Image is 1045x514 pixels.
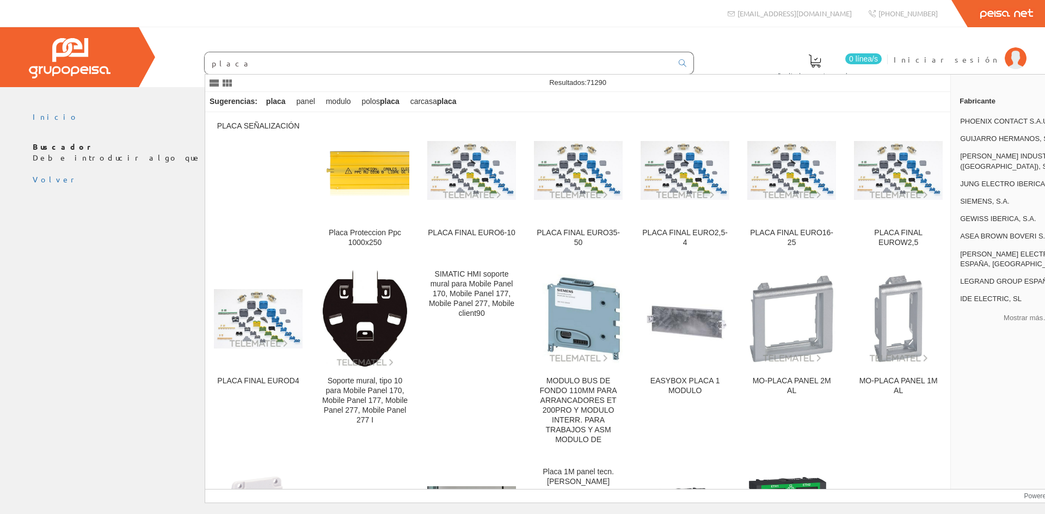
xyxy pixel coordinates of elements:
div: polos [358,92,404,112]
div: carcasa [406,92,461,112]
img: PLACA FINAL EUROW2,5 [854,141,943,200]
strong: placa [380,97,399,106]
span: 71290 [587,78,606,87]
div: PLACA FINAL EURO16-25 [747,228,836,248]
img: Grupo Peisa [29,38,110,78]
a: Soporte mural, tipo 10 para Mobile Panel 170, Mobile Panel 177, Mobile Panel 277, Mobile Panel 27... [312,261,418,457]
div: PLACA SEÑALIZACIÓN [214,121,303,131]
a: PLACA SEÑALIZACIÓN [205,113,311,260]
div: MO-PLACA PANEL 1M AL [854,376,943,396]
a: EASYBOX PLACA 1 MODULO EASYBOX PLACA 1 MODULO [632,261,738,457]
div: Soporte mural, tipo 10 para Mobile Panel 170, Mobile Panel 177, Mobile Panel 277, Mobile Panel 277 I [321,376,409,425]
img: MO-PLACA PANEL 2M AL [747,274,836,363]
div: MO-PLACA PANEL 2M AL [747,376,836,396]
a: PLACA FINAL EURO2,5-4 PLACA FINAL EURO2,5-4 [632,113,738,260]
a: Volver [33,174,78,184]
img: PLACA FINAL EURO6-10 [427,141,516,200]
img: PLACA FINAL EUROD4 [214,289,303,348]
a: Placa Proteccion Ppc 1000x250 Placa Proteccion Ppc 1000x250 [312,113,418,260]
div: Placa 1M panel tecn. [PERSON_NAME] [534,467,623,487]
img: PLACA FINAL EURO2,5-4 [641,141,729,200]
p: Debe introducir algo que buscar [33,142,1012,163]
div: Sugerencias: [205,94,260,109]
img: Placa Proteccion Ppc 1000x250 [321,145,409,196]
a: MO-PLACA PANEL 2M AL MO-PLACA PANEL 2M AL [739,261,845,457]
span: [EMAIL_ADDRESS][DOMAIN_NAME] [737,9,852,18]
img: PLACA FINAL EURO35-50 [534,141,623,200]
div: MODULO BUS DE FONDO 110MM PARA ARRANCADORES ET 200PRO Y MODULO INTERR. PARA TRABAJOS Y ASM MODULO DE [534,376,623,445]
strong: placa [437,97,457,106]
div: PLACA FINAL EURO2,5-4 [641,228,729,248]
b: Buscador [33,142,95,151]
a: PLACA FINAL EURO16-25 PLACA FINAL EURO16-25 [739,113,845,260]
img: Soporte mural, tipo 10 para Mobile Panel 170, Mobile Panel 177, Mobile Panel 277, Mobile Panel 277 I [322,270,408,368]
div: panel [292,92,319,112]
img: MO-PLACA PANEL 1M AL [854,274,943,363]
div: modulo [322,92,355,112]
img: MODULO BUS DE FONDO 110MM PARA ARRANCADORES ET 200PRO Y MODULO INTERR. PARA TRABAJOS Y ASM MODULO DE [534,274,623,363]
div: Placa Proteccion Ppc 1000x250 [321,228,409,248]
span: Iniciar sesión [894,54,999,65]
div: EASYBOX PLACA 1 MODULO [641,376,729,396]
input: Buscar ... [205,52,672,74]
a: MO-PLACA PANEL 1M AL MO-PLACA PANEL 1M AL [845,261,951,457]
div: PLACA FINAL EUROD4 [214,376,303,386]
a: PLACA FINAL EURO35-50 PLACA FINAL EURO35-50 [525,113,631,260]
img: PLACA FINAL EURO16-25 [747,141,836,200]
span: Pedido actual [778,70,852,81]
div: PLACA FINAL EURO35-50 [534,228,623,248]
div: SIMATIC HMI soporte mural para Mobile Panel 170, Mobile Panel 177, Mobile Panel 277, Mobile client90 [427,270,516,319]
span: [PHONE_NUMBER] [878,9,938,18]
img: EASYBOX PLACA 1 MODULO [641,274,729,363]
span: 0 línea/s [845,53,882,64]
a: PLACA FINAL EURO6-10 PLACA FINAL EURO6-10 [419,113,525,260]
a: MODULO BUS DE FONDO 110MM PARA ARRANCADORES ET 200PRO Y MODULO INTERR. PARA TRABAJOS Y ASM MODULO... [525,261,631,457]
a: PLACA FINAL EUROD4 PLACA FINAL EUROD4 [205,261,311,457]
div: © Grupo Peisa [33,185,1012,194]
strong: placa [266,97,286,106]
span: Resultados: [549,78,606,87]
a: SIMATIC HMI soporte mural para Mobile Panel 170, Mobile Panel 177, Mobile Panel 277, Mobile client90 [419,261,525,457]
a: Inicio [33,112,79,121]
div: PLACA FINAL EUROW2,5 [854,228,943,248]
div: PLACA FINAL EURO6-10 [427,228,516,238]
a: Iniciar sesión [894,45,1026,56]
a: PLACA FINAL EUROW2,5 PLACA FINAL EUROW2,5 [845,113,951,260]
